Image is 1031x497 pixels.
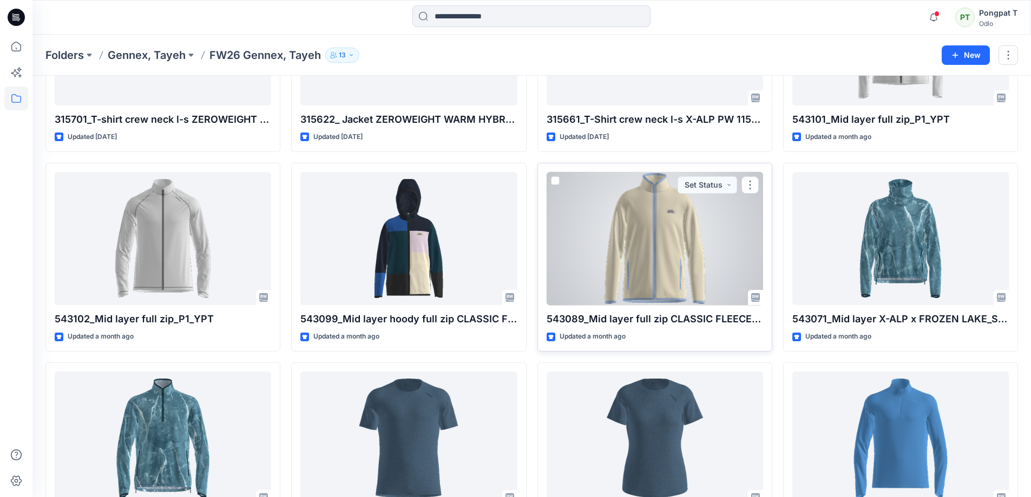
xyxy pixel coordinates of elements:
p: Updated a month ago [68,331,134,342]
p: Updated [DATE] [313,131,363,143]
button: 13 [325,48,359,63]
p: 315701_T-shirt crew neck l-s ZEROWEIGHT CHILL-TEC_SMS_3D [55,112,271,127]
p: 543089_Mid layer full zip CLASSIC FLEECE KIDS_SMS_3D [547,312,763,327]
a: 543071_Mid layer X-ALP x FROZEN LAKE_SMS_3D [792,172,1009,306]
p: 13 [339,49,346,61]
div: Odlo [979,19,1017,28]
p: 543099_Mid layer hoody full zip CLASSIC FLEECE HOODY KIDS_SMS_3D [300,312,517,327]
p: 315622_ Jacket ZEROWEIGHT WARM HYBRID_SMS_3D [300,112,517,127]
p: Updated a month ago [805,131,871,143]
div: Pongpat T [979,6,1017,19]
p: 543102_Mid layer full zip_P1_YPT [55,312,271,327]
p: 543101_Mid layer full zip_P1_YPT [792,112,1009,127]
a: 543102_Mid layer full zip_P1_YPT [55,172,271,306]
p: Updated [DATE] [68,131,117,143]
div: PT [955,8,975,27]
a: 543089_Mid layer full zip CLASSIC FLEECE KIDS_SMS_3D [547,172,763,306]
button: New [942,45,990,65]
p: Updated a month ago [560,331,626,342]
p: 543071_Mid layer X-ALP x FROZEN LAKE_SMS_3D [792,312,1009,327]
a: Folders [45,48,84,63]
p: Updated [DATE] [560,131,609,143]
p: FW26 Gennex, Tayeh [209,48,321,63]
p: 315661_T-Shirt crew neck l-s X-ALP PW 115_SMS_3D [547,112,763,127]
p: Updated a month ago [313,331,379,342]
p: Updated a month ago [805,331,871,342]
a: 543099_Mid layer hoody full zip CLASSIC FLEECE HOODY KIDS_SMS_3D [300,172,517,306]
a: Gennex, Tayeh [108,48,186,63]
